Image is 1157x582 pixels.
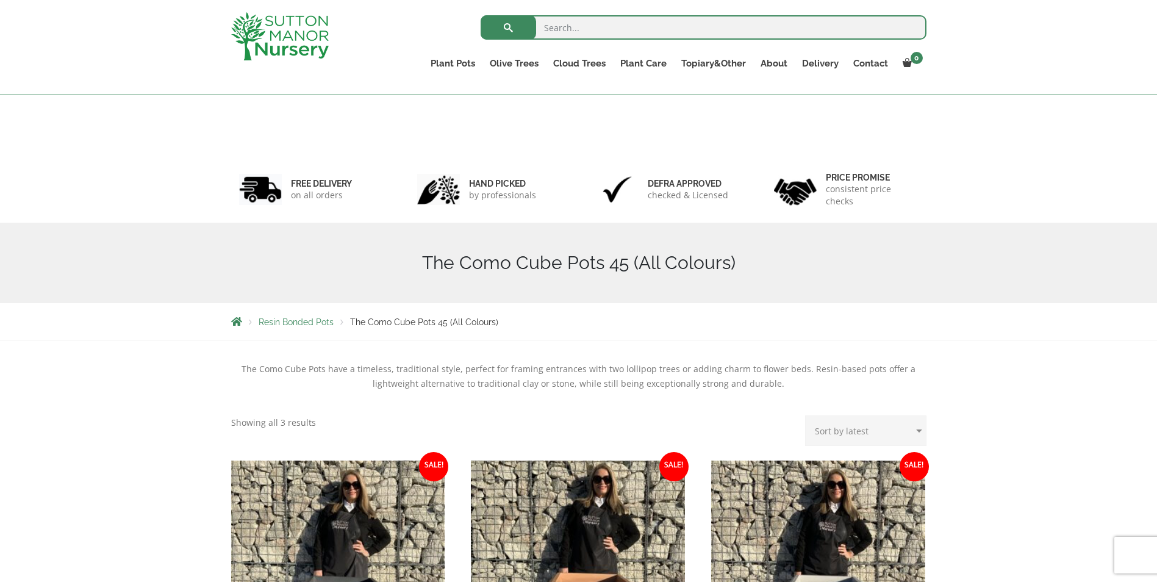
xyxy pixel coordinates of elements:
[826,172,919,183] h6: Price promise
[546,55,613,72] a: Cloud Trees
[648,178,728,189] h6: Defra approved
[674,55,753,72] a: Topiary&Other
[753,55,795,72] a: About
[291,178,352,189] h6: FREE DELIVERY
[259,317,334,327] a: Resin Bonded Pots
[900,452,929,481] span: Sale!
[659,452,689,481] span: Sale!
[239,174,282,205] img: 1.jpg
[350,317,498,327] span: The Como Cube Pots 45 (All Colours)
[895,55,926,72] a: 0
[826,183,919,207] p: consistent price checks
[805,415,926,446] select: Shop order
[419,452,448,481] span: Sale!
[482,55,546,72] a: Olive Trees
[231,362,926,391] p: The Como Cube Pots have a timeless, traditional style, perfect for framing entrances with two lol...
[231,12,329,60] img: logo
[613,55,674,72] a: Plant Care
[481,15,926,40] input: Search...
[774,171,817,208] img: 4.jpg
[231,317,926,326] nav: Breadcrumbs
[469,178,536,189] h6: hand picked
[417,174,460,205] img: 2.jpg
[231,415,316,430] p: Showing all 3 results
[596,174,639,205] img: 3.jpg
[423,55,482,72] a: Plant Pots
[469,189,536,201] p: by professionals
[291,189,352,201] p: on all orders
[846,55,895,72] a: Contact
[795,55,846,72] a: Delivery
[911,52,923,64] span: 0
[648,189,728,201] p: checked & Licensed
[231,252,926,274] h1: The Como Cube Pots 45 (All Colours)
